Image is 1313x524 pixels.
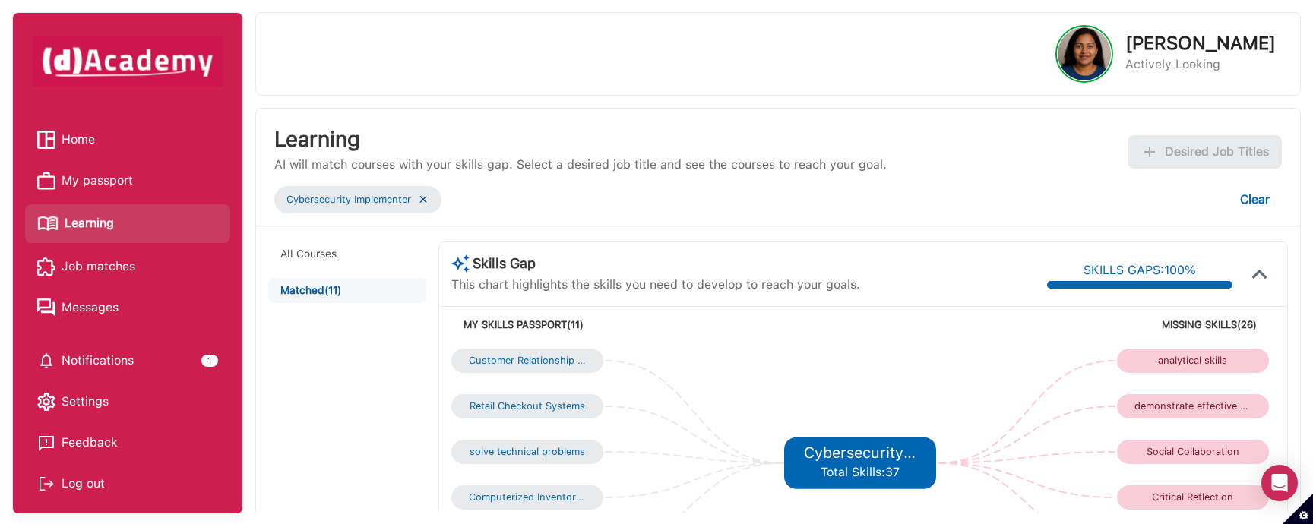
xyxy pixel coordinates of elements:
a: Feedback [37,431,218,454]
button: Matched(11) [268,278,426,303]
div: Customer Relationship Management [469,355,586,367]
p: This chart highlights the skills you need to develop to reach your goals. [451,276,860,294]
h3: Learning [274,127,887,153]
div: solve technical problems [469,446,586,458]
div: Log out [37,472,218,495]
img: ... [417,193,429,206]
span: Job matches [62,255,135,278]
span: Home [62,128,95,151]
button: Set cookie preferences [1283,494,1313,524]
span: Settings [62,390,109,413]
a: Messages iconMessages [37,296,218,319]
img: Profile [1058,27,1111,80]
g: Edge from 2 to 5 [605,452,782,463]
button: Clear [1228,183,1282,216]
div: 1 [201,355,218,367]
p: Actively Looking [1125,55,1276,74]
img: add icon [1141,143,1159,161]
g: Edge from 5 to 9 [938,463,1115,497]
img: setting [37,393,55,411]
button: Add desired job titles [1128,135,1282,169]
div: Retail Checkout Systems [469,400,586,412]
span: Learning [65,212,114,235]
span: My passport [62,169,133,192]
a: Home iconHome [37,128,218,151]
g: Edge from 1 to 5 [605,406,782,463]
p: AI will match courses with your skills gap. Select a desired job title and see the courses to rea... [274,156,887,174]
g: Edge from 5 to 6 [938,361,1115,463]
div: Cybersecurity Implementer [286,189,411,210]
img: Job matches icon [37,257,55,276]
button: All Courses [268,241,426,267]
h5: MY SKILLS PASSPORT (11) [464,319,860,331]
img: Learning icon [37,210,59,237]
a: My passport iconMy passport [37,169,218,192]
span: Messages [62,296,119,319]
div: Computerized Inventory Systems Specialists [469,491,586,503]
div: Open Intercom Messenger [1261,465,1298,501]
h5: MISSING SKILLS (26) [860,319,1257,331]
a: Learning iconLearning [37,210,218,237]
div: Social Collaboration [1134,446,1251,458]
div: demonstrate effective problem-solving skills [1134,400,1251,412]
img: feedback [37,434,55,452]
div: SKILLS GAPS: 100 % [1084,260,1196,281]
span: Notifications [62,349,134,372]
span: Total Skills: 37 [821,465,900,479]
img: icon [1245,259,1275,289]
div: analytical skills [1134,355,1251,367]
a: Job matches iconJob matches [37,255,218,278]
h3: Skills Gap [451,254,860,273]
div: Critical Reflection [1134,491,1251,503]
img: Log out [37,475,55,493]
img: setting [37,352,55,370]
g: Edge from 5 to 8 [938,452,1115,463]
g: Edge from 0 to 5 [605,361,782,463]
span: Desired Job Titles [1165,141,1269,163]
g: Edge from 5 to 7 [938,406,1115,463]
img: My passport icon [37,172,55,190]
p: [PERSON_NAME] [1125,34,1276,52]
g: Edge from 3 to 5 [605,463,782,497]
img: dAcademy [33,36,223,87]
img: AI Course Suggestion [451,254,470,273]
img: Home icon [37,131,55,149]
img: Messages icon [37,298,55,317]
h5: Cybersecurity Implementer [804,444,916,462]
